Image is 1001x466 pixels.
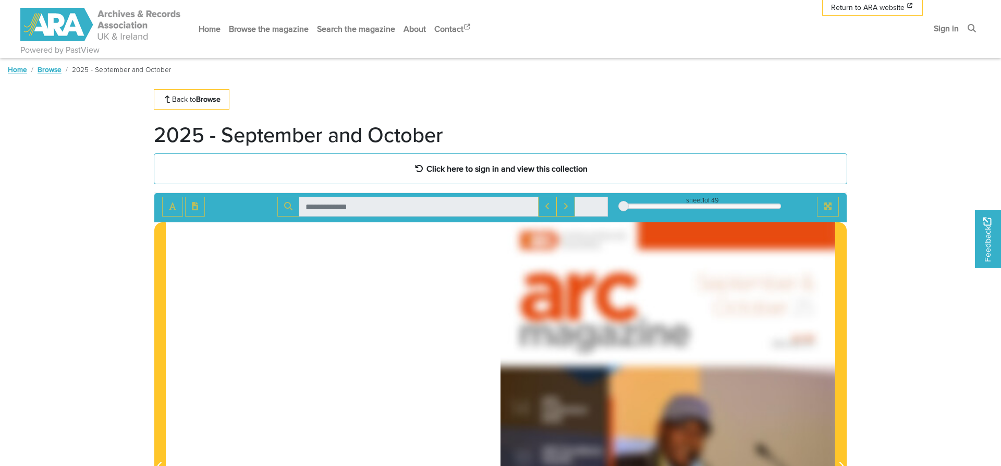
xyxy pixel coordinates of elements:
a: Sign in [930,15,963,42]
button: Full screen mode [817,197,839,217]
strong: Browse [196,94,221,104]
span: Feedback [981,217,994,261]
h1: 2025 - September and October [154,122,443,147]
button: Next Match [556,197,575,217]
a: Contact [430,15,476,43]
button: Previous Match [538,197,557,217]
button: Open transcription window [185,197,205,217]
a: Browse the magazine [225,15,313,43]
a: Click here to sign in and view this collection [154,153,847,184]
a: Back toBrowse [154,89,229,110]
button: Search [277,197,299,217]
a: Powered by PastView [20,44,100,56]
a: Home [194,15,225,43]
span: 1 [702,195,704,205]
span: 2025 - September and October [72,64,171,75]
strong: Click here to sign in and view this collection [426,163,588,174]
img: ARA - ARC Magazine | Powered by PastView [20,8,182,41]
span: Return to ARA website [831,2,905,13]
a: Would you like to provide feedback? [975,210,1001,268]
a: Home [8,64,27,75]
a: About [399,15,430,43]
button: Toggle text selection (Alt+T) [162,197,183,217]
a: Search the magazine [313,15,399,43]
a: ARA - ARC Magazine | Powered by PastView logo [20,2,182,47]
div: sheet of 49 [624,195,781,205]
input: Search for [299,197,539,217]
a: Browse [38,64,62,75]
